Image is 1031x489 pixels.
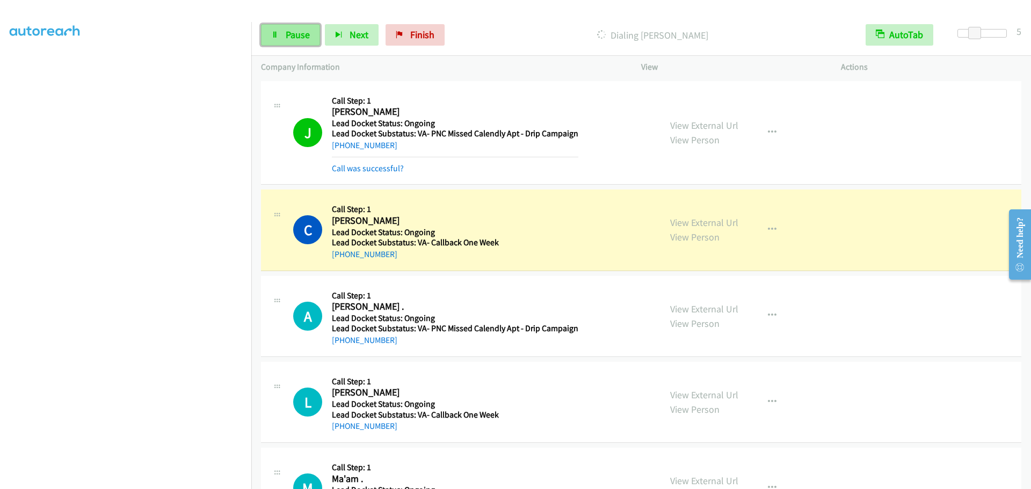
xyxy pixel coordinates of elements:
[332,313,578,324] h5: Lead Docket Status: Ongoing
[332,301,575,313] h2: [PERSON_NAME] .
[332,410,575,420] h5: Lead Docket Substatus: VA- Callback One Week
[332,462,575,473] h5: Call Step: 1
[670,231,720,243] a: View Person
[332,323,578,334] h5: Lead Docket Substatus: VA- PNC Missed Calendly Apt - Drip Campaign
[332,163,404,173] a: Call was successful?
[332,290,578,301] h5: Call Step: 1
[332,376,575,387] h5: Call Step: 1
[670,303,738,315] a: View External Url
[332,140,397,150] a: [PHONE_NUMBER]
[332,237,575,248] h5: Lead Docket Substatus: VA- Callback One Week
[670,216,738,229] a: View External Url
[332,473,575,485] h2: Ma'am .
[293,388,322,417] h1: L
[1017,24,1021,39] div: 5
[866,24,933,46] button: AutoTab
[261,61,622,74] p: Company Information
[332,204,575,215] h5: Call Step: 1
[332,386,575,399] h2: [PERSON_NAME]
[386,24,445,46] a: Finish
[410,28,434,41] span: Finish
[350,28,368,41] span: Next
[332,215,575,227] h2: [PERSON_NAME]
[670,475,738,487] a: View External Url
[325,24,379,46] button: Next
[286,28,310,41] span: Pause
[332,106,575,118] h2: [PERSON_NAME]
[670,389,738,401] a: View External Url
[293,215,322,244] h1: C
[261,24,320,46] a: Pause
[332,118,578,129] h5: Lead Docket Status: Ongoing
[332,421,397,431] a: [PHONE_NUMBER]
[293,388,322,417] div: The call is yet to be attempted
[332,128,578,139] h5: Lead Docket Substatus: VA- PNC Missed Calendly Apt - Drip Campaign
[841,61,1021,74] p: Actions
[332,96,578,106] h5: Call Step: 1
[459,28,846,42] p: Dialing [PERSON_NAME]
[332,227,575,238] h5: Lead Docket Status: Ongoing
[670,403,720,415] a: View Person
[332,399,575,410] h5: Lead Docket Status: Ongoing
[1000,202,1031,287] iframe: Resource Center
[641,61,822,74] p: View
[293,302,322,331] h1: A
[670,317,720,330] a: View Person
[293,118,322,147] h1: J
[670,134,720,146] a: View Person
[332,249,397,259] a: [PHONE_NUMBER]
[332,335,397,345] a: [PHONE_NUMBER]
[293,302,322,331] div: The call is yet to be attempted
[670,119,738,132] a: View External Url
